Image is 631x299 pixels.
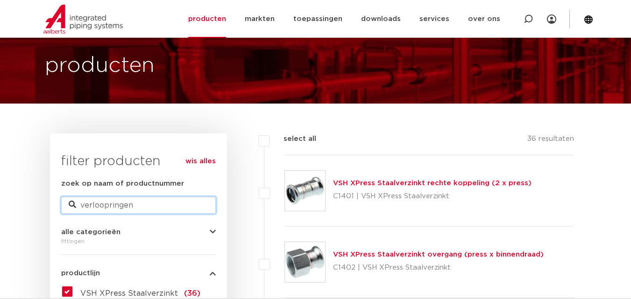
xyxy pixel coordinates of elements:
[333,189,532,204] p: C1401 | VSH XPress Staalverzinkt
[45,51,155,81] h1: producten
[285,171,325,211] img: Thumbnail for VSH XPress Staalverzinkt rechte koppeling (2 x press)
[61,270,100,277] span: productlijn
[61,152,216,171] h3: filter producten
[185,156,216,167] a: wis alles
[61,229,216,236] button: alle categorieën
[61,236,216,247] div: fittingen
[61,229,121,236] span: alle categorieën
[80,290,178,297] span: VSH XPress Staalverzinkt
[285,242,325,282] img: Thumbnail for VSH XPress Staalverzinkt overgang (press x binnendraad)
[61,270,216,277] button: productlijn
[269,133,316,145] label: select all
[333,251,544,258] a: VSH XPress Staalverzinkt overgang (press x binnendraad)
[333,180,532,187] a: VSH XPress Staalverzinkt rechte koppeling (2 x press)
[61,197,216,214] input: zoeken
[333,260,544,275] p: C1402 | VSH XPress Staalverzinkt
[184,290,200,297] span: (36)
[61,178,184,189] label: zoek op naam of productnummer
[527,133,574,148] p: 36 resultaten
